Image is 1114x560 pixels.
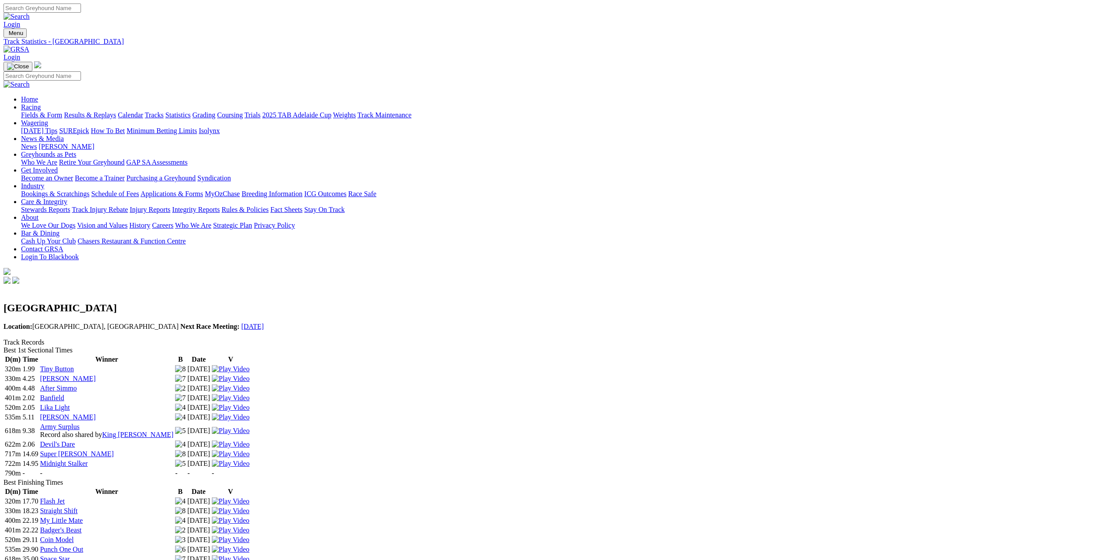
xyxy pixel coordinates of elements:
[4,384,21,393] td: 400m
[22,507,38,514] text: 18.23
[217,111,243,119] a: Coursing
[187,440,210,448] text: [DATE]
[21,237,1110,245] div: Bar & Dining
[21,151,76,158] a: Greyhounds as Pets
[21,103,41,111] a: Racing
[212,394,250,402] a: View replay
[187,413,210,421] text: [DATE]
[187,546,210,553] text: [DATE]
[211,469,250,478] td: -
[212,365,250,373] a: View replay
[4,365,21,373] td: 320m
[4,268,11,275] img: logo-grsa-white.png
[212,546,250,553] img: Play Video
[21,166,58,174] a: Get Involved
[212,404,250,411] a: View replay
[212,384,250,392] a: View replay
[75,174,125,182] a: Become a Trainer
[187,536,210,543] text: [DATE]
[212,517,250,525] img: Play Video
[187,460,210,467] text: [DATE]
[34,61,41,68] img: logo-grsa-white.png
[130,206,170,213] a: Injury Reports
[271,206,302,213] a: Fact Sheets
[21,111,1110,119] div: Racing
[187,507,210,514] text: [DATE]
[22,404,35,411] text: 2.05
[4,323,179,330] span: [GEOGRAPHIC_DATA], [GEOGRAPHIC_DATA]
[21,229,60,237] a: Bar & Dining
[118,111,143,119] a: Calendar
[304,206,344,213] a: Stay On Track
[4,53,20,61] a: Login
[212,526,250,534] img: Play Video
[4,440,21,449] td: 622m
[77,237,186,245] a: Chasers Restaurant & Function Centre
[40,384,77,392] a: After Simmo
[212,536,250,543] a: View replay
[4,487,21,496] th: D(m)
[241,323,264,330] a: [DATE]
[21,237,76,245] a: Cash Up Your Club
[40,440,75,448] a: Devil's Dare
[175,497,186,505] img: 4
[212,440,250,448] img: Play Video
[212,427,250,435] img: Play Video
[91,190,139,197] a: Schedule of Fees
[4,28,27,38] button: Toggle navigation
[39,143,94,150] a: [PERSON_NAME]
[22,384,35,392] text: 4.48
[175,507,186,515] img: 8
[187,497,210,505] text: [DATE]
[40,507,77,514] a: Straight Shift
[145,111,164,119] a: Tracks
[39,355,174,364] th: Winner
[22,450,38,458] text: 14.69
[187,384,210,392] text: [DATE]
[244,111,260,119] a: Trials
[22,440,35,448] text: 2.06
[187,394,210,402] text: [DATE]
[4,413,21,422] td: 535m
[197,174,231,182] a: Syndication
[40,365,74,373] a: Tiny Button
[4,479,1110,486] div: Best Finishing Times
[4,81,30,88] img: Search
[4,71,81,81] input: Search
[175,460,186,468] img: 5
[22,394,35,402] text: 2.02
[21,95,38,103] a: Home
[4,469,21,478] td: 790m
[175,517,186,525] img: 4
[4,38,1110,46] div: Track Statistics - [GEOGRAPHIC_DATA]
[212,507,250,515] img: Play Video
[21,222,75,229] a: We Love Our Dogs
[175,469,186,478] td: -
[21,214,39,221] a: About
[21,245,63,253] a: Contact GRSA
[199,127,220,134] a: Isolynx
[187,469,211,478] td: -
[212,450,250,458] img: Play Video
[4,507,21,515] td: 330m
[21,190,1110,198] div: Industry
[175,394,186,402] img: 7
[21,206,70,213] a: Stewards Reports
[21,253,79,261] a: Login To Blackbook
[211,487,250,496] th: V
[211,355,250,364] th: V
[129,222,150,229] a: History
[212,507,250,514] a: View replay
[40,404,70,411] a: Lika Light
[4,535,21,544] td: 520m
[22,517,38,524] text: 22.19
[21,222,1110,229] div: About
[21,198,67,205] a: Care & Integrity
[175,427,186,435] img: 5
[4,374,21,383] td: 330m
[21,143,1110,151] div: News & Media
[21,182,44,190] a: Industry
[22,487,39,496] th: Time
[212,413,250,421] a: View replay
[175,536,186,544] img: 3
